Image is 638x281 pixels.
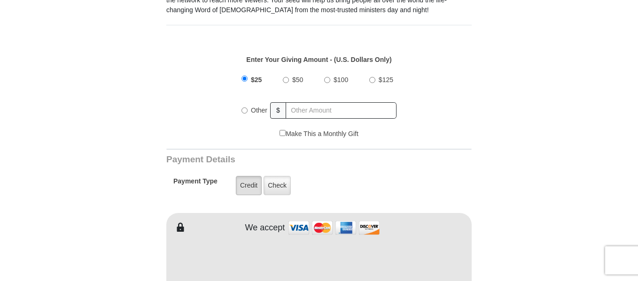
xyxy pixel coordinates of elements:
h3: Payment Details [166,154,406,165]
input: Make This a Monthly Gift [280,130,286,136]
h4: We accept [245,223,285,233]
label: Credit [236,176,262,195]
span: $ [270,102,286,119]
span: $125 [379,76,393,84]
img: credit cards accepted [287,218,381,238]
h5: Payment Type [173,177,218,190]
label: Make This a Monthly Gift [280,129,358,139]
input: Other Amount [286,102,397,119]
label: Check [264,176,291,195]
span: $25 [251,76,262,84]
span: Other [251,106,267,114]
strong: Enter Your Giving Amount - (U.S. Dollars Only) [246,56,391,63]
span: $50 [292,76,303,84]
span: $100 [334,76,348,84]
